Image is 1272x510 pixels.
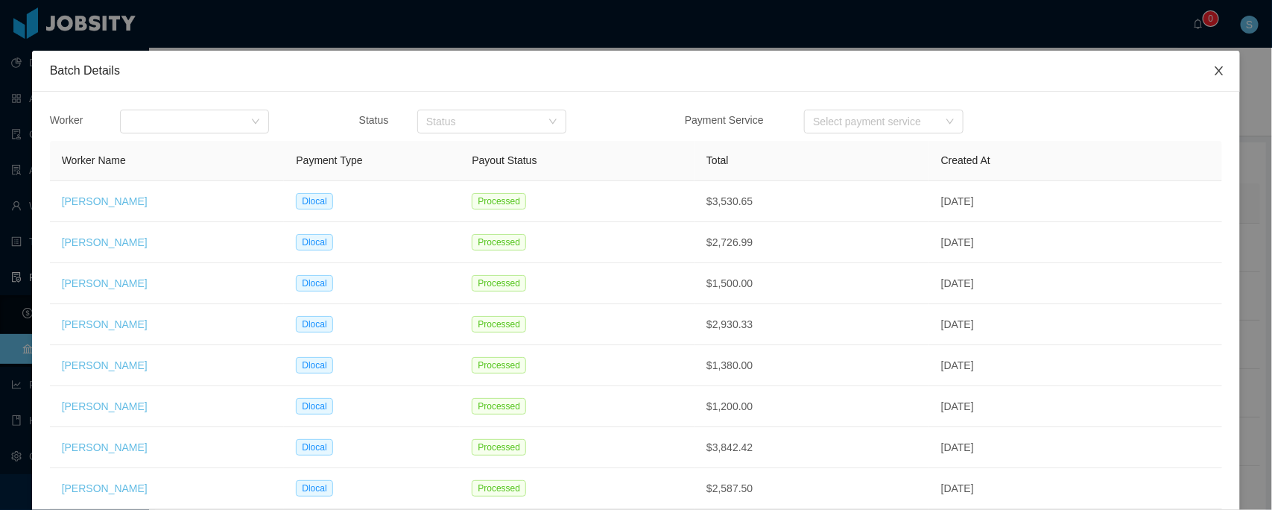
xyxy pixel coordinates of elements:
div: Worker [50,113,120,128]
div: Batch Details [50,63,1223,79]
i: icon: down [548,117,557,127]
button: Close [1198,51,1240,92]
span: Processed [472,193,526,210]
td: [DATE] [929,304,1222,345]
span: Processed [472,275,526,292]
span: Dlocal [296,480,332,497]
span: Processed [472,439,526,456]
span: Dlocal [296,316,332,333]
span: Dlocal [296,193,332,210]
a: [PERSON_NAME] [62,441,148,453]
span: Processed [472,398,526,415]
div: Payment Service [685,113,844,128]
td: [DATE] [929,468,1222,509]
div: Select payment service [813,114,938,129]
td: $1,200.00 [694,386,929,427]
span: Dlocal [296,398,332,415]
span: Worker Name [62,154,126,166]
td: $3,842.42 [694,427,929,468]
i: icon: close [1213,65,1225,77]
span: Processed [472,480,526,497]
td: $1,500.00 [694,263,929,304]
td: [DATE] [929,263,1222,304]
a: [PERSON_NAME] [62,400,148,412]
i: icon: down [946,117,955,127]
div: Status [426,114,541,129]
td: $2,587.50 [694,468,929,509]
td: [DATE] [929,345,1222,386]
td: [DATE] [929,222,1222,263]
a: [PERSON_NAME] [62,236,148,248]
span: Dlocal [296,275,332,292]
span: Created At [941,154,990,166]
td: $2,726.99 [694,222,929,263]
a: [PERSON_NAME] [62,359,148,371]
td: [DATE] [929,427,1222,468]
td: $2,930.33 [694,304,929,345]
span: Payment Type [296,154,362,166]
span: Payout Status [472,154,537,166]
span: Total [706,154,729,166]
td: [DATE] [929,181,1222,222]
td: $3,530.65 [694,181,929,222]
td: [DATE] [929,386,1222,427]
span: Processed [472,316,526,333]
a: [PERSON_NAME] [62,318,148,330]
a: [PERSON_NAME] [62,195,148,207]
span: Processed [472,357,526,374]
span: Dlocal [296,357,332,374]
div: Status [359,113,429,128]
span: Dlocal [296,234,332,251]
a: [PERSON_NAME] [62,277,148,289]
a: [PERSON_NAME] [62,482,148,494]
td: $1,380.00 [694,345,929,386]
span: Dlocal [296,439,332,456]
span: Processed [472,234,526,251]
